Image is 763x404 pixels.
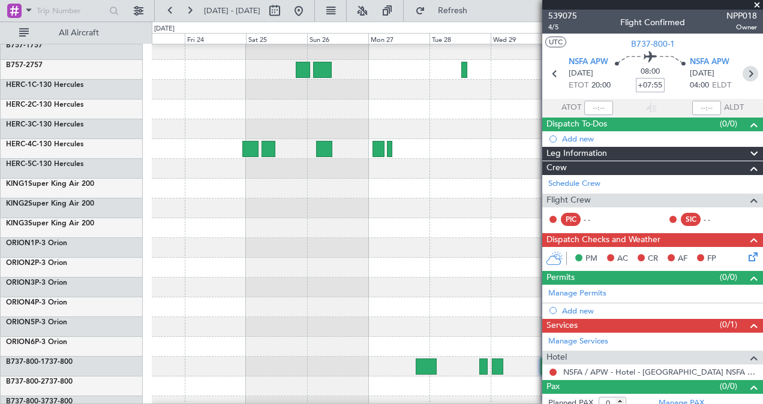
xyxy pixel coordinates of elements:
a: B757-2757 [6,62,43,69]
span: ATOT [561,102,581,114]
span: ORION4 [6,299,35,306]
div: - - [584,214,611,225]
a: HERC-3C-130 Hercules [6,121,83,128]
span: HERC-4 [6,141,32,148]
button: UTC [545,37,566,47]
a: Manage Services [548,336,608,348]
a: HERC-5C-130 Hercules [6,161,83,168]
span: Services [546,319,578,333]
a: B737-800-2737-800 [6,378,73,385]
a: ORION3P-3 Orion [6,279,67,287]
span: [DATE] [569,68,593,80]
div: SIC [681,213,701,226]
input: Trip Number [37,2,106,20]
a: ORION2P-3 Orion [6,260,67,267]
span: Pax [546,380,560,394]
a: ORION5P-3 Orion [6,319,67,326]
span: B757-1 [6,42,30,49]
span: ORION6 [6,339,35,346]
span: KING2 [6,200,28,207]
span: AF [678,253,687,265]
a: KING3Super King Air 200 [6,220,94,227]
input: --:-- [584,101,613,115]
span: PM [585,253,597,265]
span: FP [707,253,716,265]
div: Flight Confirmed [620,16,685,29]
div: Fri 24 [185,33,246,44]
a: Schedule Crew [548,178,600,190]
a: HERC-4C-130 Hercules [6,141,83,148]
span: (0/0) [720,117,737,130]
a: ORION4P-3 Orion [6,299,67,306]
div: PIC [561,213,581,226]
a: ORION6P-3 Orion [6,339,67,346]
div: Tue 28 [429,33,491,44]
a: KING1Super King Air 200 [6,180,94,188]
span: KING1 [6,180,28,188]
span: [DATE] [690,68,714,80]
div: - - [704,214,731,225]
a: NSFA / APW - Hotel - [GEOGRAPHIC_DATA] NSFA / APW [563,367,757,377]
span: Refresh [428,7,478,15]
div: Thu 23 [124,33,185,44]
span: (0/1) [720,318,737,331]
span: ORION1 [6,240,35,247]
div: Mon 27 [368,33,429,44]
span: NPP018 [726,10,757,22]
span: HERC-3 [6,121,32,128]
span: ELDT [712,80,731,92]
span: Crew [546,161,567,175]
span: 08:00 [641,66,660,78]
a: Manage Permits [548,288,606,300]
span: 539075 [548,10,577,22]
div: Add new [562,134,757,144]
span: AC [617,253,628,265]
span: 20:00 [591,80,611,92]
span: 4/5 [548,22,577,32]
span: HERC-2 [6,101,32,108]
span: (0/0) [720,271,737,284]
a: B737-800-1737-800 [6,358,73,366]
span: ORION3 [6,279,35,287]
div: Wed 29 [491,33,552,44]
span: B757-2 [6,62,30,69]
a: HERC-1C-130 Hercules [6,82,83,89]
span: All Aircraft [31,29,127,37]
span: [DATE] - [DATE] [204,5,260,16]
span: Hotel [546,351,567,364]
a: KING2Super King Air 200 [6,200,94,207]
span: ORION5 [6,319,35,326]
span: B737-800-1 [6,358,45,366]
span: HERC-5 [6,161,32,168]
div: Add new [562,306,757,316]
span: ORION2 [6,260,35,267]
span: NSFA APW [569,56,608,68]
span: 04:00 [690,80,709,92]
span: Flight Crew [546,194,591,207]
span: Leg Information [546,147,607,161]
a: HERC-2C-130 Hercules [6,101,83,108]
span: Owner [726,22,757,32]
span: ALDT [724,102,744,114]
div: [DATE] [154,24,175,34]
span: CR [648,253,658,265]
span: HERC-1 [6,82,32,89]
a: ORION1P-3 Orion [6,240,67,247]
div: Sat 25 [246,33,307,44]
span: KING3 [6,220,28,227]
a: B757-1757 [6,42,43,49]
span: (0/0) [720,380,737,393]
span: ETOT [569,80,588,92]
span: NSFA APW [690,56,729,68]
span: B737-800-1 [631,38,675,50]
div: Sun 26 [307,33,368,44]
button: Refresh [410,1,482,20]
span: Permits [546,271,575,285]
span: Dispatch Checks and Weather [546,233,660,247]
span: Dispatch To-Dos [546,117,607,131]
span: B737-800-2 [6,378,45,385]
button: All Aircraft [13,23,130,43]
